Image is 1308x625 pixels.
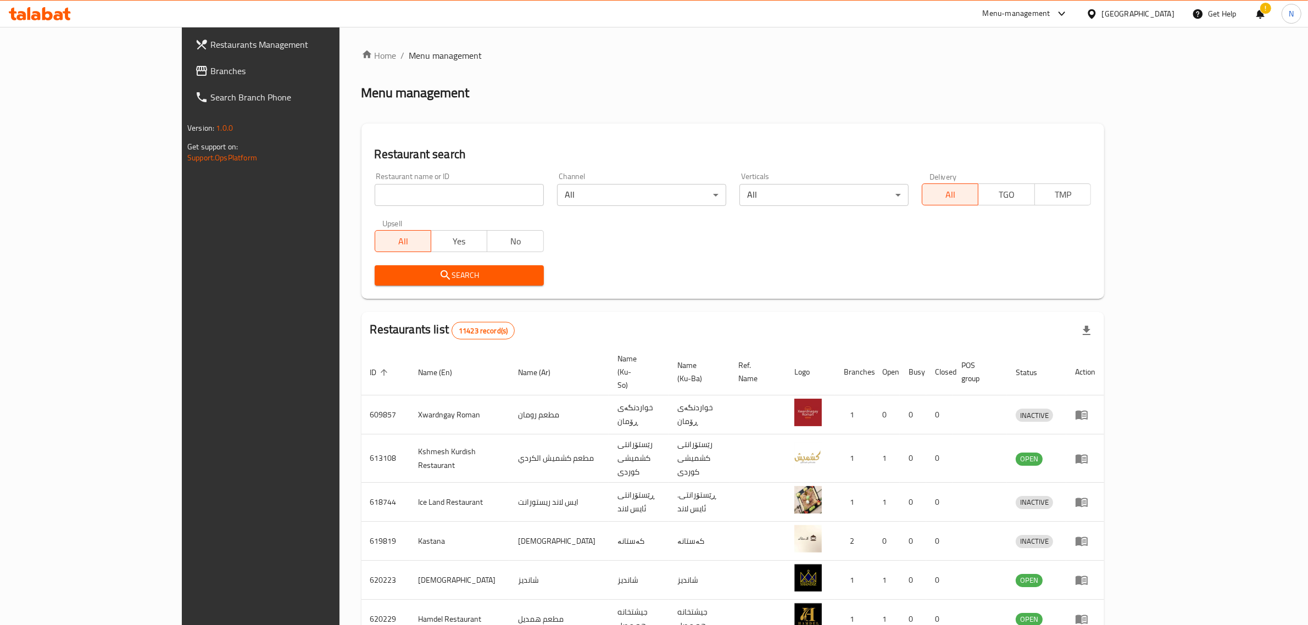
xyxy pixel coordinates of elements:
[375,230,431,252] button: All
[383,269,535,282] span: Search
[452,326,514,336] span: 11423 record(s)
[978,183,1034,205] button: TGO
[186,84,400,110] a: Search Branch Phone
[609,522,669,561] td: کەستانە
[835,522,873,561] td: 2
[370,366,391,379] span: ID
[1075,408,1095,421] div: Menu
[210,64,392,77] span: Branches
[487,230,543,252] button: No
[1016,453,1043,465] span: OPEN
[410,395,509,434] td: Xwardngay Roman
[900,483,926,522] td: 0
[210,38,392,51] span: Restaurants Management
[900,522,926,561] td: 0
[375,265,544,286] button: Search
[187,139,238,154] span: Get support on:
[382,219,403,227] label: Upsell
[835,434,873,483] td: 1
[1034,183,1091,205] button: TMP
[410,561,509,600] td: [DEMOGRAPHIC_DATA]
[1289,8,1294,20] span: N
[210,91,392,104] span: Search Branch Phone
[361,84,470,102] h2: Menu management
[609,395,669,434] td: خواردنگەی ڕۆمان
[669,483,730,522] td: .ڕێستۆرانتی ئایس لاند
[187,121,214,135] span: Version:
[835,349,873,395] th: Branches
[1016,496,1053,509] span: INACTIVE
[617,352,655,392] span: Name (Ku-So)
[983,187,1030,203] span: TGO
[873,349,900,395] th: Open
[922,183,978,205] button: All
[1016,535,1053,548] span: INACTIVE
[509,483,609,522] td: ايس لاند ريستورانت
[900,349,926,395] th: Busy
[1016,574,1043,587] span: OPEN
[380,233,427,249] span: All
[1075,452,1095,465] div: Menu
[375,146,1091,163] h2: Restaurant search
[509,395,609,434] td: مطعم رومان
[186,58,400,84] a: Branches
[1039,187,1087,203] span: TMP
[1075,495,1095,509] div: Menu
[216,121,233,135] span: 1.0.0
[835,561,873,600] td: 1
[794,564,822,591] img: Shandiz
[609,561,669,600] td: شانديز
[375,184,544,206] input: Search for restaurant name or ID..
[452,322,515,339] div: Total records count
[409,49,482,62] span: Menu management
[983,7,1050,20] div: Menu-management
[361,49,1104,62] nav: breadcrumb
[187,150,257,165] a: Support.OpsPlatform
[926,561,953,600] td: 0
[835,395,873,434] td: 1
[1016,409,1053,422] span: INACTIVE
[509,522,609,561] td: [DEMOGRAPHIC_DATA]
[509,561,609,600] td: شانديز
[900,561,926,600] td: 0
[926,395,953,434] td: 0
[431,230,487,252] button: Yes
[370,321,515,339] h2: Restaurants list
[410,434,509,483] td: Kshmesh Kurdish Restaurant
[794,399,822,426] img: Xwardngay Roman
[557,184,726,206] div: All
[410,522,509,561] td: Kastana
[873,434,900,483] td: 1
[835,483,873,522] td: 1
[926,434,953,483] td: 0
[410,483,509,522] td: Ice Land Restaurant
[794,486,822,514] img: Ice Land Restaurant
[739,359,772,385] span: Ref. Name
[1075,573,1095,587] div: Menu
[873,522,900,561] td: 0
[609,434,669,483] td: رێستۆرانتی کشمیشى كوردى
[669,522,730,561] td: کەستانە
[669,395,730,434] td: خواردنگەی ڕۆمان
[900,395,926,434] td: 0
[794,443,822,470] img: Kshmesh Kurdish Restaurant
[677,359,717,385] span: Name (Ku-Ba)
[1016,366,1051,379] span: Status
[609,483,669,522] td: ڕێستۆرانتی ئایس لاند
[739,184,909,206] div: All
[1016,453,1043,466] div: OPEN
[926,522,953,561] td: 0
[927,187,974,203] span: All
[436,233,483,249] span: Yes
[794,525,822,553] img: Kastana
[929,172,957,180] label: Delivery
[186,31,400,58] a: Restaurants Management
[669,434,730,483] td: رێستۆرانتی کشمیشى كوردى
[873,561,900,600] td: 1
[1066,349,1104,395] th: Action
[926,349,953,395] th: Closed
